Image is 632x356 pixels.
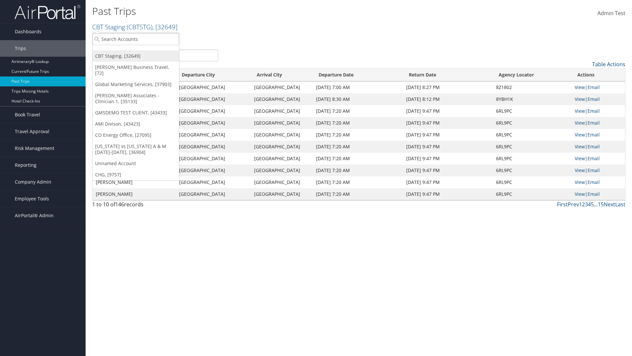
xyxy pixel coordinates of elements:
td: 6RL9PC [493,105,571,117]
a: 5 [591,201,594,208]
span: Reporting [15,157,37,173]
span: Dashboards [15,23,41,40]
td: 8YBH1K [493,93,571,105]
a: View [575,84,585,90]
td: [DATE] 9:47 PM [403,176,492,188]
span: Risk Management [15,140,54,157]
td: [DATE] 9:47 PM [403,153,492,164]
td: [GEOGRAPHIC_DATA] [176,164,251,176]
td: [DATE] 9:47 PM [403,105,492,117]
td: | [571,81,625,93]
td: [GEOGRAPHIC_DATA] [251,176,313,188]
a: View [575,108,585,114]
th: Actions [571,69,625,81]
td: | [571,141,625,153]
td: 6RL9PC [493,188,571,200]
td: 6RL9PC [493,176,571,188]
a: GMSDEMO TEST CLIENT, [43433] [92,107,179,118]
a: [PERSON_NAME] Associates - Clinician 1, [35133] [92,90,179,107]
a: First [557,201,568,208]
a: [US_STATE] vs [US_STATE] A & M [DATE]-[DATE], [36904] [92,141,179,158]
span: Admin Test [597,10,625,17]
a: Admin Test [597,3,625,24]
span: 146 [115,201,124,208]
p: Filter: [92,35,448,43]
span: Trips [15,40,26,57]
td: 6RL9PC [493,141,571,153]
td: [GEOGRAPHIC_DATA] [176,117,251,129]
td: [DATE] 7:20 AM [313,141,403,153]
td: [GEOGRAPHIC_DATA] [251,188,313,200]
a: Next [604,201,615,208]
td: [DATE] 7:20 AM [313,164,403,176]
td: [DATE] 7:20 AM [313,188,403,200]
td: [PERSON_NAME] [92,188,176,200]
td: [GEOGRAPHIC_DATA] [176,176,251,188]
td: | [571,129,625,141]
td: [GEOGRAPHIC_DATA] [251,81,313,93]
a: View [575,143,585,150]
a: Global Marketing Services, [37903] [92,79,179,90]
a: View [575,179,585,185]
a: Email [588,84,600,90]
td: [GEOGRAPHIC_DATA] [176,129,251,141]
a: View [575,167,585,173]
span: Travel Approval [15,123,49,140]
td: [GEOGRAPHIC_DATA] [176,141,251,153]
td: [GEOGRAPHIC_DATA] [251,164,313,176]
a: Email [588,120,600,126]
span: … [594,201,598,208]
h1: Past Trips [92,4,448,18]
td: [DATE] 9:47 PM [403,188,492,200]
td: [GEOGRAPHIC_DATA] [251,129,313,141]
span: Employee Tools [15,191,49,207]
td: [DATE] 7:00 AM [313,81,403,93]
td: | [571,105,625,117]
th: Departure City: activate to sort column ascending [176,69,251,81]
a: CBT Staging [92,22,177,31]
td: 6RL9PC [493,164,571,176]
a: Email [588,167,600,173]
td: [DATE] 9:47 PM [403,141,492,153]
input: Search Accounts [92,33,179,45]
a: 2 [582,201,585,208]
span: ( CBTSTG ) [127,22,152,31]
span: Book Travel [15,106,40,123]
td: [DATE] 7:20 AM [313,105,403,117]
td: 6RL9PC [493,153,571,164]
a: 1 [579,201,582,208]
td: [GEOGRAPHIC_DATA] [251,141,313,153]
th: Arrival City: activate to sort column ascending [251,69,313,81]
a: 15 [598,201,604,208]
span: AirPortal® Admin [15,207,54,224]
td: | [571,164,625,176]
td: [GEOGRAPHIC_DATA] [176,105,251,117]
a: Email [588,143,600,150]
a: Last [615,201,625,208]
div: 1 to 10 of records [92,200,218,212]
img: airportal-logo.png [14,4,80,20]
a: [PERSON_NAME] Business Travel, [72] [92,62,179,79]
a: Prev [568,201,579,208]
a: View [575,191,585,197]
a: 4 [588,201,591,208]
td: [GEOGRAPHIC_DATA] [176,153,251,164]
a: CBT Staging, [32649] [92,50,179,62]
td: [DATE] 7:20 AM [313,117,403,129]
a: Email [588,191,600,197]
td: [GEOGRAPHIC_DATA] [176,81,251,93]
th: Departure Date: activate to sort column ascending [313,69,403,81]
td: [DATE] 7:20 AM [313,129,403,141]
td: [DATE] 9:47 PM [403,164,492,176]
td: 8Z1802 [493,81,571,93]
a: Unnamed Account [92,158,179,169]
td: 6RL9PC [493,117,571,129]
td: [GEOGRAPHIC_DATA] [176,188,251,200]
td: [DATE] 8:30 AM [313,93,403,105]
td: [GEOGRAPHIC_DATA] [176,93,251,105]
a: Email [588,132,600,138]
td: | [571,93,625,105]
td: [GEOGRAPHIC_DATA] [251,117,313,129]
a: Email [588,179,600,185]
td: [GEOGRAPHIC_DATA] [251,153,313,164]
